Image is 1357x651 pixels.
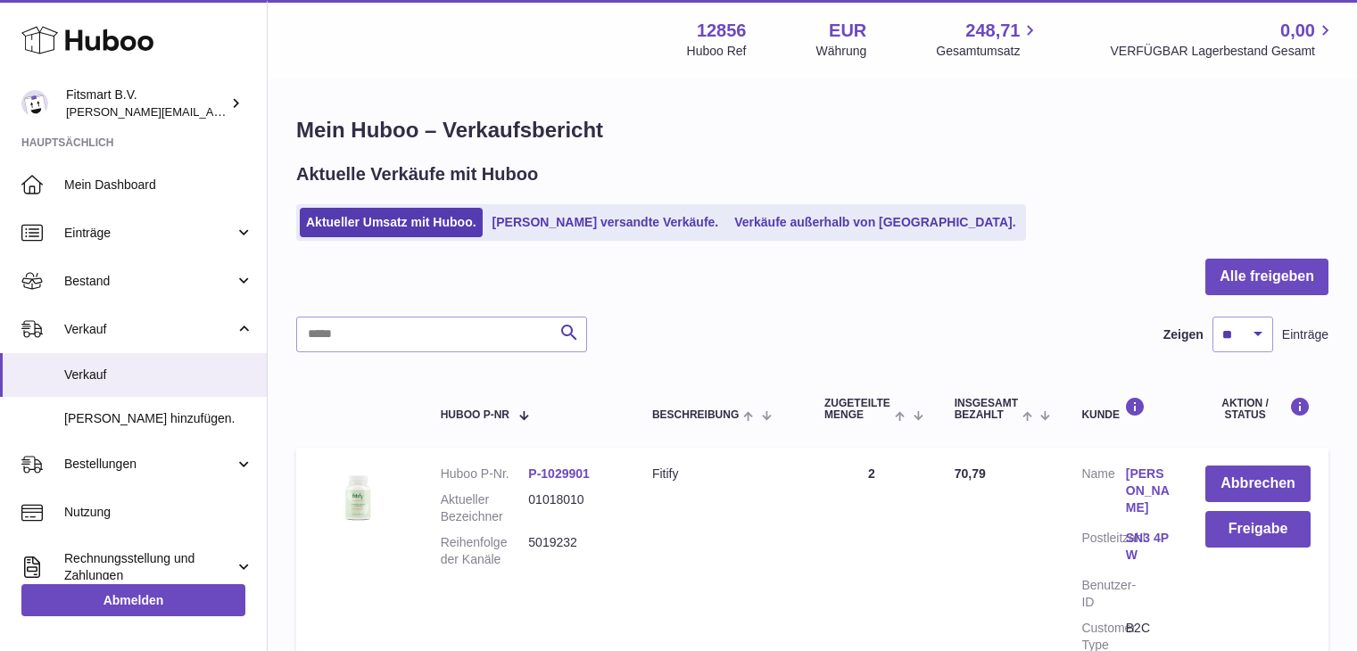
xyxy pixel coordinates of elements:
[1205,259,1328,295] button: Alle freigeben
[824,398,890,421] span: ZUGETEILTE Menge
[1126,530,1170,564] a: SN3 4PW
[965,19,1020,43] span: 248,71
[64,225,235,242] span: Einträge
[64,456,235,473] span: Bestellungen
[64,410,253,427] span: [PERSON_NAME] hinzufügen.
[296,116,1328,144] h1: Mein Huboo – Verkaufsbericht
[1110,43,1336,60] span: VERFÜGBAR Lagerbestand Gesamt
[486,208,725,237] a: [PERSON_NAME] versandte Verkäufe.
[652,466,789,482] div: Fitify
[64,550,235,584] span: Rechnungsstellung und Zahlungen
[66,87,227,120] div: Fitsmart B.V.
[441,534,529,568] dt: Reihenfolge der Kanäle
[936,43,1040,60] span: Gesamtumsatz
[1110,19,1336,60] a: 0,00 VERFÜGBAR Lagerbestand Gesamt
[697,19,747,43] strong: 12856
[1205,511,1311,548] button: Freigabe
[955,466,986,481] span: 70,79
[66,104,358,119] span: [PERSON_NAME][EMAIL_ADDRESS][DOMAIN_NAME]
[1081,577,1125,611] dt: Benutzer-ID
[21,90,48,117] img: jonathan@leaderoo.com
[64,177,253,194] span: Mein Dashboard
[816,43,867,60] div: Währung
[64,367,253,383] span: Verkauf
[1205,397,1311,421] div: Aktion / Status
[296,162,538,186] h2: Aktuelle Verkäufe mit Huboo
[1081,530,1125,568] dt: Postleitzahl
[441,466,529,482] dt: Huboo P-Nr.
[64,273,235,290] span: Bestand
[64,321,235,338] span: Verkauf
[1282,326,1328,343] span: Einträge
[528,491,616,525] dd: 01018010
[441,491,529,525] dt: Aktueller Bezeichner
[652,409,739,421] span: Beschreibung
[936,19,1040,60] a: 248,71 Gesamtumsatz
[64,504,253,521] span: Nutzung
[1205,466,1311,502] button: Abbrechen
[21,584,245,616] a: Abmelden
[528,466,590,481] a: P-1029901
[528,534,616,568] dd: 5019232
[1280,19,1315,43] span: 0,00
[829,19,866,43] strong: EUR
[1163,326,1204,343] label: Zeigen
[687,43,747,60] div: Huboo Ref
[300,208,483,237] a: Aktueller Umsatz mit Huboo.
[314,466,403,529] img: 128561739542540.png
[441,409,509,421] span: Huboo P-Nr
[1081,397,1170,421] div: Kunde
[955,398,1018,421] span: Insgesamt bezahlt
[728,208,1022,237] a: Verkäufe außerhalb von [GEOGRAPHIC_DATA].
[1126,466,1170,516] a: [PERSON_NAME]
[1081,466,1125,521] dt: Name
